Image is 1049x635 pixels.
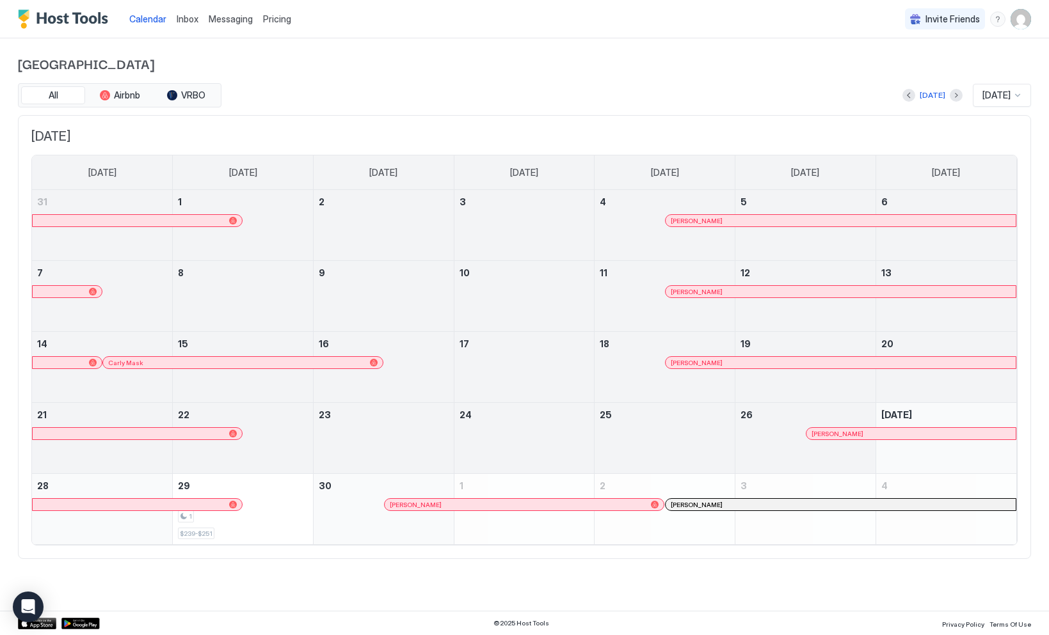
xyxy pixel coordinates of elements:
[319,480,332,491] span: 30
[454,190,595,261] td: September 3, 2025
[735,403,876,474] td: September 26, 2025
[209,12,253,26] a: Messaging
[88,86,152,104] button: Airbnb
[313,403,454,474] td: September 23, 2025
[181,90,205,101] span: VRBO
[778,155,832,190] a: Friday
[454,332,595,403] td: September 17, 2025
[735,332,876,356] a: September 19, 2025
[510,167,538,178] span: [DATE]
[671,288,1011,296] div: [PERSON_NAME]
[638,155,692,190] a: Thursday
[37,338,47,349] span: 14
[942,616,984,630] a: Privacy Policy
[178,409,189,420] span: 22
[180,529,212,538] span: $239-$251
[881,338,893,349] span: 20
[902,89,915,102] button: Previous month
[229,167,257,178] span: [DATE]
[989,620,1031,628] span: Terms Of Use
[671,288,723,296] span: [PERSON_NAME]
[314,403,454,427] a: September 23, 2025
[735,403,876,427] a: September 26, 2025
[1011,9,1031,29] div: User profile
[154,86,218,104] button: VRBO
[319,267,325,278] span: 9
[881,267,892,278] span: 13
[37,409,47,420] span: 21
[600,480,605,491] span: 2
[671,359,723,367] span: [PERSON_NAME]
[189,512,192,521] span: 1
[595,403,735,427] a: September 25, 2025
[876,332,1016,403] td: September 20, 2025
[32,332,172,356] a: September 14, 2025
[990,12,1005,27] div: menu
[735,261,876,285] a: September 12, 2025
[173,190,313,214] a: September 1, 2025
[920,90,945,101] div: [DATE]
[108,359,378,367] div: Carly Mask
[876,190,1016,261] td: September 6, 2025
[454,403,595,474] td: September 24, 2025
[37,196,47,207] span: 31
[595,474,735,498] a: October 2, 2025
[263,13,291,25] span: Pricing
[88,167,116,178] span: [DATE]
[32,474,172,498] a: September 28, 2025
[595,261,735,332] td: September 11, 2025
[989,616,1031,630] a: Terms Of Use
[741,196,747,207] span: 5
[178,267,184,278] span: 8
[671,501,1011,509] div: [PERSON_NAME]
[671,501,723,509] span: [PERSON_NAME]
[313,332,454,403] td: September 16, 2025
[460,196,466,207] span: 3
[735,332,876,403] td: September 19, 2025
[600,196,606,207] span: 4
[18,83,221,107] div: tab-group
[390,501,442,509] span: [PERSON_NAME]
[314,474,454,498] a: September 30, 2025
[982,90,1011,101] span: [DATE]
[31,129,1018,145] span: [DATE]
[671,217,1011,225] div: [PERSON_NAME]
[108,359,143,367] span: Carly Mask
[876,261,1016,332] td: September 13, 2025
[600,267,607,278] span: 11
[735,261,876,332] td: September 12, 2025
[454,332,595,356] a: September 17, 2025
[454,261,595,332] td: September 10, 2025
[460,480,463,491] span: 1
[32,403,172,427] a: September 21, 2025
[735,474,876,498] a: October 3, 2025
[356,155,410,190] a: Tuesday
[61,618,100,629] a: Google Play Store
[876,190,1016,214] a: September 6, 2025
[314,261,454,285] a: September 9, 2025
[32,332,173,403] td: September 14, 2025
[812,430,863,438] span: [PERSON_NAME]
[460,409,472,420] span: 24
[595,190,735,214] a: September 4, 2025
[595,332,735,356] a: September 18, 2025
[595,190,735,261] td: September 4, 2025
[390,501,659,509] div: [PERSON_NAME]
[671,217,723,225] span: [PERSON_NAME]
[313,190,454,261] td: September 2, 2025
[454,261,595,285] a: September 10, 2025
[18,618,56,629] a: App Store
[37,480,49,491] span: 28
[919,155,973,190] a: Saturday
[32,190,172,214] a: August 31, 2025
[600,409,612,420] span: 25
[460,338,469,349] span: 17
[178,338,188,349] span: 15
[177,13,198,24] span: Inbox
[651,167,679,178] span: [DATE]
[313,261,454,332] td: September 9, 2025
[173,474,313,498] a: September 29, 2025
[876,474,1016,498] a: October 4, 2025
[791,167,819,178] span: [DATE]
[600,338,609,349] span: 18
